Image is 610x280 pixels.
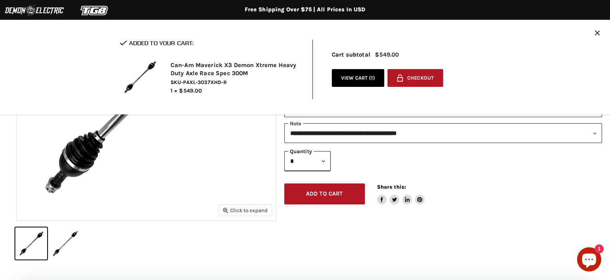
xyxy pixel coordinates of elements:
[284,151,331,171] select: Quantity
[284,183,365,205] button: Add to cart
[384,69,443,90] form: cart checkout
[332,51,371,58] span: Cart subtotal
[306,190,343,197] span: Add to cart
[371,75,373,81] span: 1
[387,69,443,87] button: Checkout
[50,227,81,259] button: IMAGE thumbnail
[284,123,602,143] select: keys
[120,57,160,97] img: Can-Am Maverick X3 Demon Xtreme Heavy Duty Axle Race Spec 300M
[223,207,268,213] span: Click to expand
[407,75,434,81] span: Checkout
[377,183,425,205] aside: Share this:
[4,3,65,18] img: Demon Electric Logo 2
[171,79,300,86] span: SKU-PAXL-3037XHD-R
[171,87,177,94] span: 1 ×
[120,40,300,46] h2: Added to your cart:
[332,69,385,87] a: View cart (1)
[65,3,125,18] img: TGB Logo 2
[171,61,300,77] h2: Can-Am Maverick X3 Demon Xtreme Heavy Duty Axle Race Spec 300M
[219,205,272,216] button: Click to expand
[575,247,604,274] inbox-online-store-chat: Shopify online store chat
[179,87,202,94] span: $549.00
[377,184,406,190] span: Share this:
[375,51,399,58] span: $549.00
[15,227,47,259] button: IMAGE thumbnail
[595,30,600,37] button: Close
